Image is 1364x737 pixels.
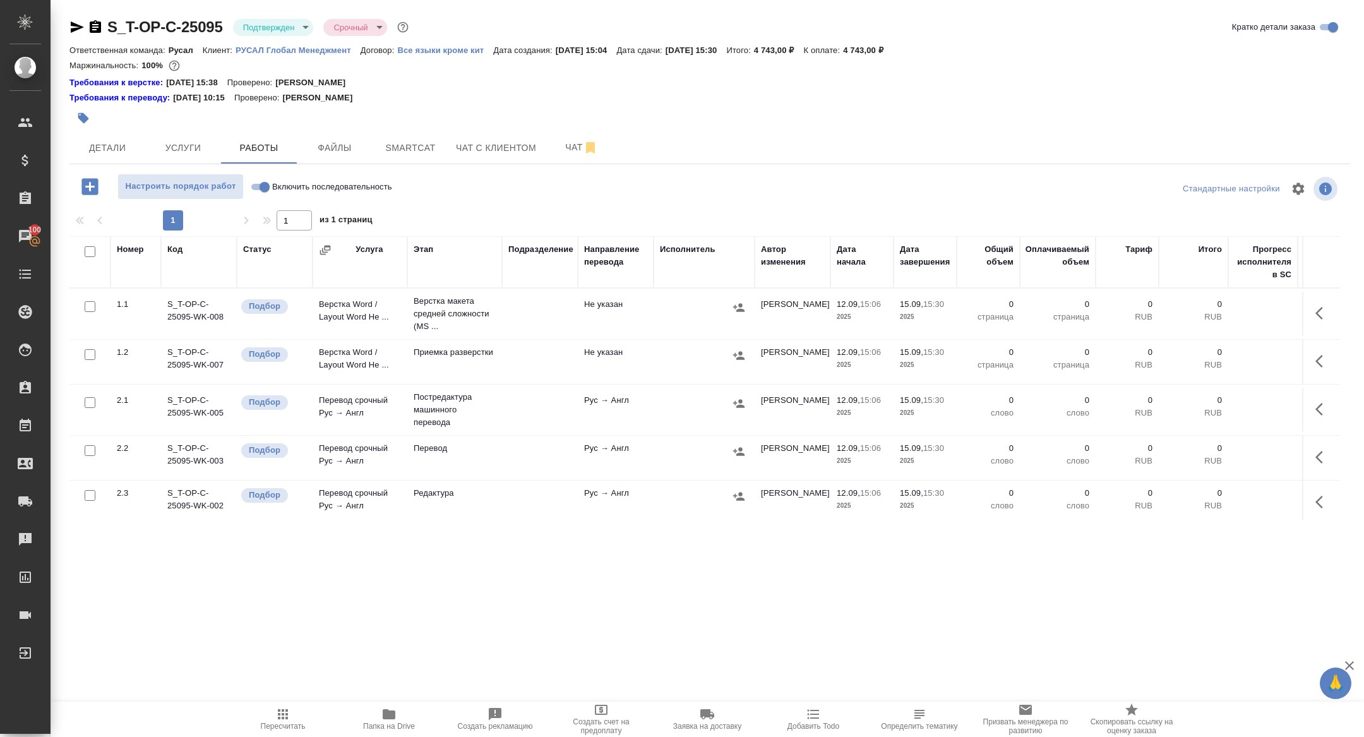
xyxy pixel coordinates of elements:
span: Определить тематику [881,722,957,731]
button: Здесь прячутся важные кнопки [1308,394,1338,424]
span: Пересчитать [261,722,306,731]
p: 15:30 [923,347,944,357]
p: RUB [1165,500,1222,512]
button: Определить тематику [866,702,972,737]
td: S_T-OP-C-25095-WK-003 [161,436,237,480]
div: Услуга [356,243,383,256]
div: Направление перевода [584,243,647,268]
p: Постредактура машинного перевода [414,391,496,429]
p: 0 [1165,394,1222,407]
button: Подтвержден [239,22,299,33]
p: 15.09, [900,443,923,453]
button: Добавить работу [73,174,107,200]
p: Приемка разверстки [414,346,496,359]
button: Пересчитать [230,702,336,737]
div: Код [167,243,182,256]
div: 1.2 [117,346,155,359]
p: 0 [963,346,1014,359]
div: Можно подбирать исполнителей [240,394,306,411]
p: 0 [1165,298,1222,311]
p: 15:06 [860,488,881,498]
p: [PERSON_NAME] [275,76,355,89]
p: слово [1026,455,1089,467]
p: Подбор [249,300,280,313]
button: Добавить Todo [760,702,866,737]
button: Здесь прячутся важные кнопки [1308,298,1338,328]
button: Настроить порядок работ [117,174,244,200]
p: 0 [963,487,1014,500]
button: Назначить [729,487,748,506]
p: 15:30 [923,443,944,453]
p: RUB [1165,311,1222,323]
p: РУСАЛ Глобал Менеджмент [236,45,361,55]
p: 2025 [837,311,887,323]
td: [PERSON_NAME] [755,436,830,480]
p: страница [963,359,1014,371]
td: [PERSON_NAME] [755,388,830,432]
div: Подтвержден [323,19,386,36]
p: 15:06 [860,395,881,405]
div: Итого [1199,243,1222,256]
p: 100% [141,61,166,70]
p: 12.09, [837,395,860,405]
span: Кратко детали заказа [1232,21,1315,33]
p: 0 [963,298,1014,311]
td: Не указан [578,292,654,336]
button: Здесь прячутся важные кнопки [1308,487,1338,517]
td: S_T-OP-C-25095-WK-007 [161,340,237,384]
button: Создать рекламацию [442,702,548,737]
p: слово [963,455,1014,467]
button: Скопировать ссылку [88,20,103,35]
p: Все языки кроме кит [397,45,493,55]
p: 0 [1102,442,1152,455]
p: 4 743,00 ₽ [754,45,804,55]
div: Исполнитель [660,243,715,256]
p: Ответственная команда: [69,45,169,55]
p: RUB [1102,500,1152,512]
div: Подтвержден [233,19,314,36]
p: слово [1026,500,1089,512]
p: Подбор [249,489,280,501]
p: страница [963,311,1014,323]
p: Подбор [249,444,280,457]
p: Перевод [414,442,496,455]
button: Назначить [729,298,748,317]
button: Скопировать ссылку для ЯМессенджера [69,20,85,35]
p: 0 [1165,346,1222,359]
p: 0 [963,442,1014,455]
p: 12.09, [837,488,860,498]
span: Призвать менеджера по развитию [980,717,1071,735]
span: из 1 страниц [320,212,373,231]
span: Добавить Todo [787,722,839,731]
td: Рус → Англ [578,481,654,525]
p: RUB [1165,359,1222,371]
p: 2025 [900,500,950,512]
p: 15:06 [860,347,881,357]
p: 0 [1165,487,1222,500]
a: Требования к переводу: [69,92,173,104]
p: 4 743,00 ₽ [843,45,893,55]
div: Можно подбирать исполнителей [240,442,306,459]
p: страница [1026,359,1089,371]
span: Настроить таблицу [1283,174,1313,204]
p: Проверено: [227,76,276,89]
div: Можно подбирать исполнителей [240,298,306,315]
p: 0 [1026,442,1089,455]
span: 100 [21,224,49,236]
button: Назначить [729,442,748,461]
p: RUB [1102,311,1152,323]
div: Статус [243,243,272,256]
svg: Отписаться [583,140,598,155]
a: Требования к верстке: [69,76,166,89]
td: S_T-OP-C-25095-WK-002 [161,481,237,525]
td: Верстка Word / Layout Word Не ... [313,340,407,384]
td: S_T-OP-C-25095-WK-005 [161,388,237,432]
span: Посмотреть информацию [1313,177,1340,201]
p: Договор: [361,45,398,55]
p: 15:06 [860,443,881,453]
p: Итого: [726,45,753,55]
p: Подбор [249,396,280,409]
p: 0 [1102,394,1152,407]
button: Назначить [729,394,748,413]
p: 0 [1026,487,1089,500]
